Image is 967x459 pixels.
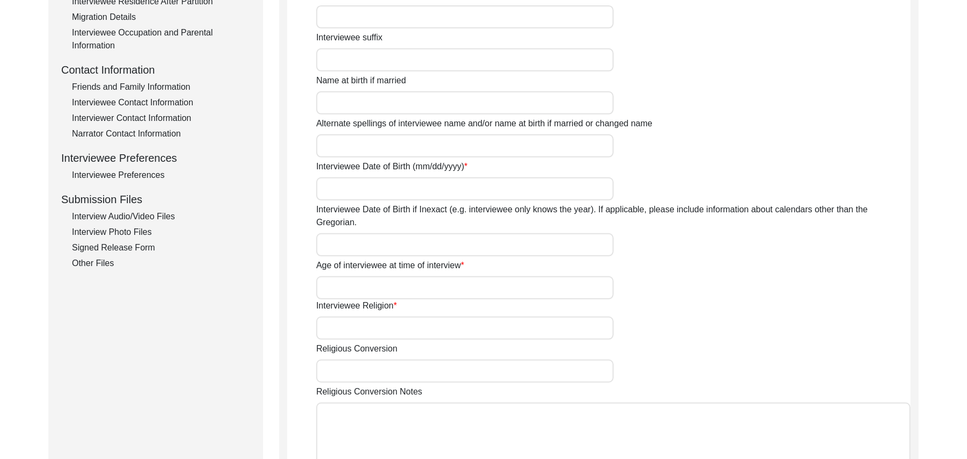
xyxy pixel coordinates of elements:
label: Interviewee Date of Birth (mm/dd/yyyy) [316,160,468,173]
div: Friends and Family Information [72,81,250,94]
label: Religious Conversion [316,342,397,355]
div: Signed Release Form [72,241,250,254]
div: Interviewee Contact Information [72,96,250,109]
div: Interviewee Occupation and Parental Information [72,26,250,52]
div: Interviewee Preferences [72,169,250,182]
label: Interviewee Date of Birth if Inexact (e.g. interviewee only knows the year). If applicable, pleas... [316,203,911,229]
label: Interviewee Religion [316,299,397,312]
label: Religious Conversion Notes [316,385,422,398]
label: Alternate spellings of interviewee name and/or name at birth if married or changed name [316,117,652,130]
div: Interviewee Preferences [61,150,250,166]
label: Age of interviewee at time of interview [316,259,464,272]
div: Submission Files [61,191,250,207]
div: Narrator Contact Information [72,127,250,140]
div: Interview Audio/Video Files [72,210,250,223]
div: Migration Details [72,11,250,24]
div: Other Files [72,257,250,270]
label: Name at birth if married [316,74,406,87]
div: Interview Photo Files [72,226,250,239]
label: Interviewee suffix [316,31,382,44]
div: Interviewer Contact Information [72,112,250,125]
div: Contact Information [61,62,250,78]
